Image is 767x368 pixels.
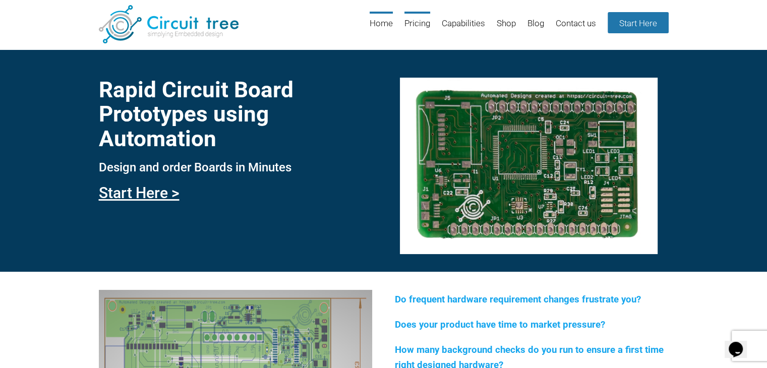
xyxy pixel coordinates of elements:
[527,12,544,44] a: Blog
[395,294,641,305] span: Do frequent hardware requirement changes frustrate you?
[99,78,372,151] h1: Rapid Circuit Board Prototypes using Automation
[99,184,180,202] a: Start Here >
[99,5,239,43] img: Circuit Tree
[442,12,485,44] a: Capabilities
[395,319,605,330] span: Does your product have time to market pressure?
[725,328,757,358] iframe: chat widget
[497,12,516,44] a: Shop
[556,12,596,44] a: Contact us
[99,161,372,174] h3: Design and order Boards in Minutes
[404,12,430,44] a: Pricing
[608,12,669,33] a: Start Here
[370,12,393,44] a: Home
